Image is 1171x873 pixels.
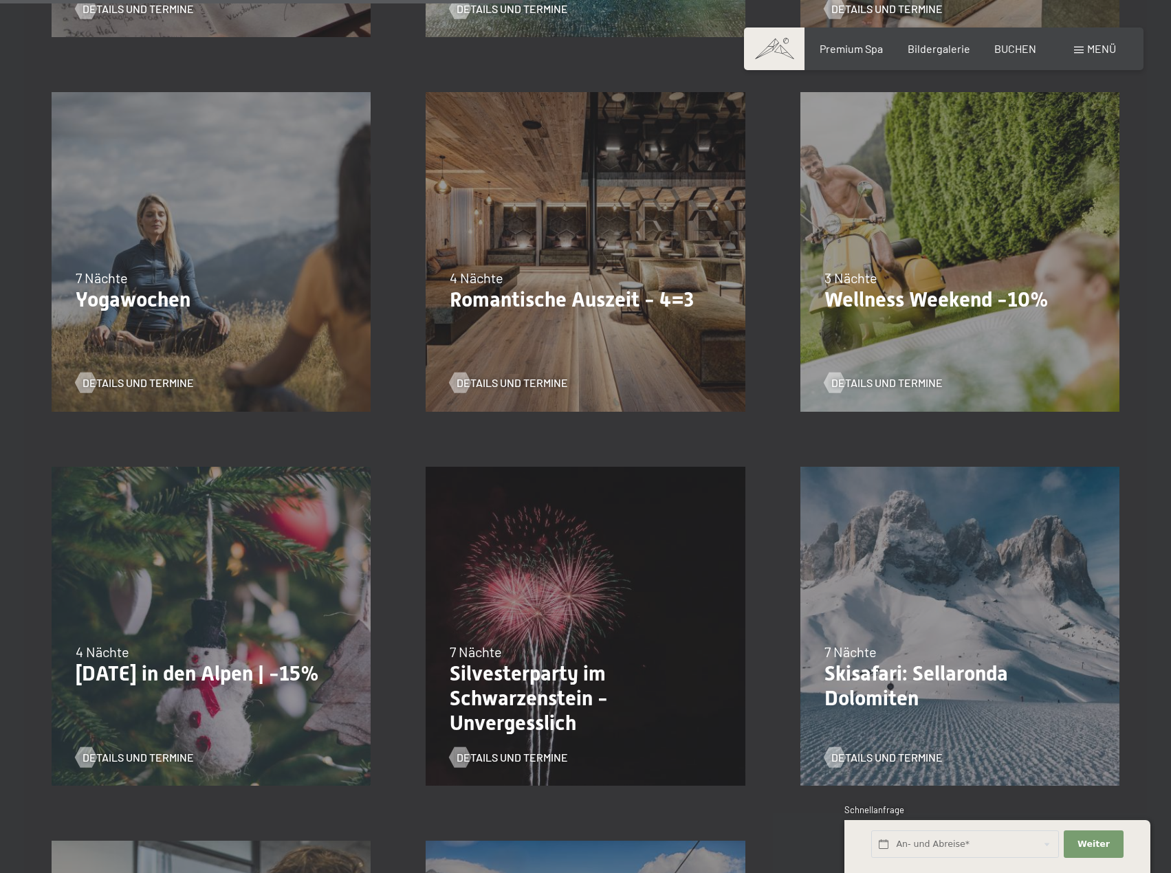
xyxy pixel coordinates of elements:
[76,287,347,312] p: Yogawochen
[457,375,568,390] span: Details und Termine
[83,375,194,390] span: Details und Termine
[824,1,943,16] a: Details und Termine
[831,1,943,16] span: Details und Termine
[824,661,1095,711] p: Skisafari: Sellaronda Dolomiten
[824,269,877,286] span: 3 Nächte
[831,375,943,390] span: Details und Termine
[83,1,194,16] span: Details und Termine
[76,269,128,286] span: 7 Nächte
[1087,42,1116,55] span: Menü
[76,661,347,686] p: [DATE] in den Alpen | -15%
[844,804,904,815] span: Schnellanfrage
[450,287,721,312] p: Romantische Auszeit - 4=3
[76,750,194,765] a: Details und Termine
[450,269,503,286] span: 4 Nächte
[1077,838,1110,850] span: Weiter
[824,375,943,390] a: Details und Termine
[83,750,194,765] span: Details und Termine
[76,643,129,660] span: 4 Nächte
[824,287,1095,312] p: Wellness Weekend -10%
[820,42,883,55] a: Premium Spa
[1064,830,1123,859] button: Weiter
[450,1,568,16] a: Details und Termine
[994,42,1036,55] a: BUCHEN
[76,1,194,16] a: Details und Termine
[831,750,943,765] span: Details und Termine
[450,643,502,660] span: 7 Nächte
[824,750,943,765] a: Details und Termine
[450,375,568,390] a: Details und Termine
[908,42,970,55] a: Bildergalerie
[824,643,877,660] span: 7 Nächte
[457,1,568,16] span: Details und Termine
[457,750,568,765] span: Details und Termine
[450,750,568,765] a: Details und Termine
[76,375,194,390] a: Details und Termine
[450,661,721,736] p: Silvesterparty im Schwarzenstein - Unvergesslich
